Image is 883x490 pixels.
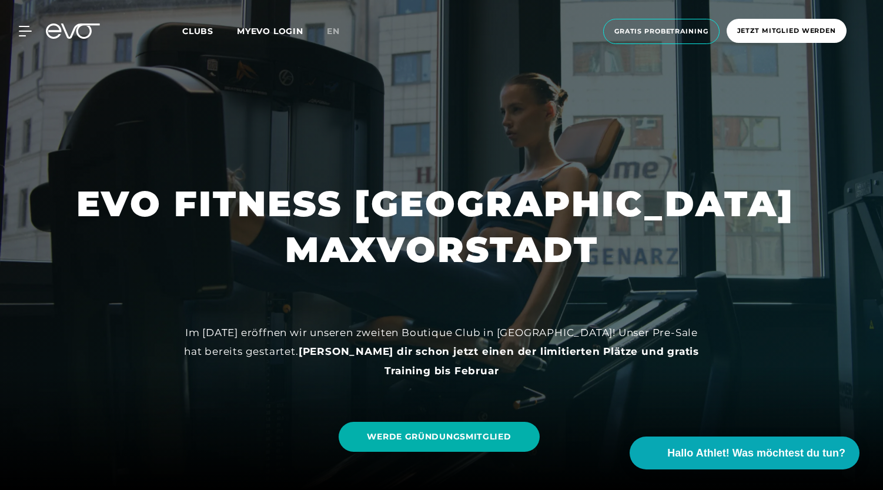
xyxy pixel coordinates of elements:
[327,25,354,38] a: en
[723,19,850,44] a: Jetzt Mitglied werden
[667,445,845,461] span: Hallo Athlet! Was möchtest du tun?
[339,422,539,452] a: WERDE GRÜNDUNGSMITGLIED
[630,437,859,469] button: Hallo Athlet! Was möchtest du tun?
[367,431,511,443] span: WERDE GRÜNDUNGSMITGLIED
[177,323,706,380] div: Im [DATE] eröffnen wir unseren zweiten Boutique Club in [GEOGRAPHIC_DATA]! Unser Pre-Sale hat ber...
[299,345,699,376] strong: [PERSON_NAME] dir schon jetzt einen der limitierten Plätze und gratis Training bis Februar
[237,26,303,36] a: MYEVO LOGIN
[327,26,340,36] span: en
[182,26,213,36] span: Clubs
[737,26,836,36] span: Jetzt Mitglied werden
[600,19,723,44] a: Gratis Probetraining
[76,181,807,273] h1: EVO FITNESS [GEOGRAPHIC_DATA] MAXVORSTADT
[614,26,708,36] span: Gratis Probetraining
[182,25,237,36] a: Clubs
